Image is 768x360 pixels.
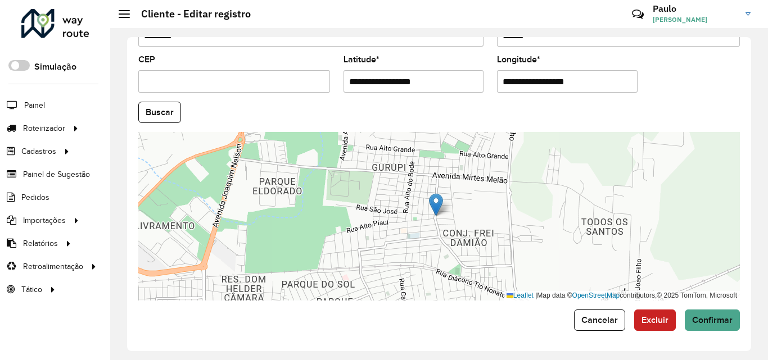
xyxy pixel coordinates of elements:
[138,102,181,123] button: Buscar
[634,309,676,331] button: Excluir
[507,291,534,299] a: Leaflet
[574,309,625,331] button: Cancelar
[34,60,76,74] label: Simulação
[344,53,380,66] label: Latitude
[504,291,740,300] div: Map data © contributors,© 2025 TomTom, Microsoft
[21,284,42,295] span: Tático
[23,261,83,272] span: Retroalimentação
[24,99,45,111] span: Painel
[21,192,49,203] span: Pedidos
[653,3,737,14] h3: Paulo
[429,193,443,216] img: Marker
[23,215,66,226] span: Importações
[692,315,733,325] span: Confirmar
[653,15,737,25] span: [PERSON_NAME]
[685,309,740,331] button: Confirmar
[23,168,90,180] span: Painel de Sugestão
[23,122,65,134] span: Roteirizador
[572,291,620,299] a: OpenStreetMap
[581,315,618,325] span: Cancelar
[23,238,58,249] span: Relatórios
[535,291,537,299] span: |
[626,2,650,26] a: Contato Rápido
[497,53,540,66] label: Longitude
[21,145,56,157] span: Cadastros
[130,8,251,20] h2: Cliente - Editar registro
[138,53,155,66] label: CEP
[641,315,668,325] span: Excluir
